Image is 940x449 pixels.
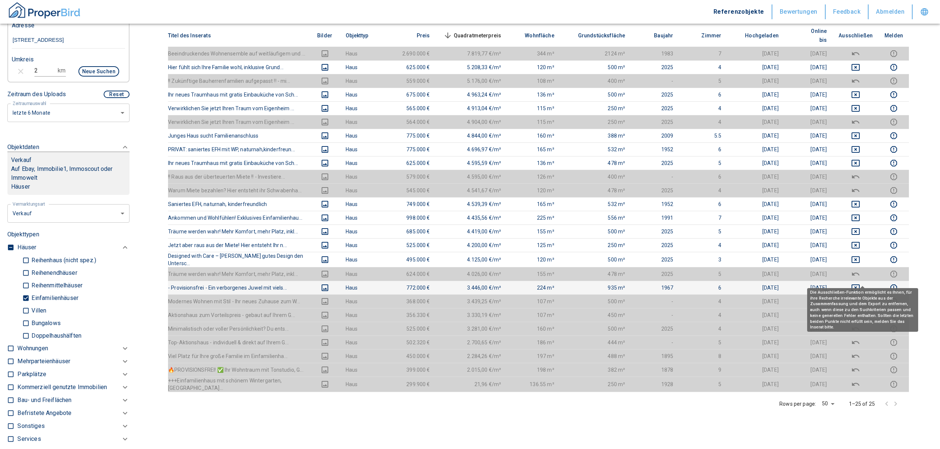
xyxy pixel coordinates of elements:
td: 120 m² [507,183,560,197]
td: 532 m² [560,197,631,211]
p: Häuser [11,182,126,191]
td: 3 [679,252,727,267]
th: !! Raus aus der überteuerten Miete !! - Investiere... [168,170,310,183]
button: images [316,297,334,306]
input: Adresse ändern [12,32,125,49]
p: Parkplätze [17,370,46,379]
td: 4 [679,238,727,252]
td: Haus [340,170,388,183]
td: Haus [340,224,388,238]
td: 935 m² [560,281,631,294]
td: 7 [679,211,727,224]
button: deselect this listing [839,213,873,222]
div: Mehrparteienhäuser [17,355,130,368]
td: 250 m² [560,115,631,129]
button: deselect this listing [839,338,873,347]
a: ProperBird Logo and Home Button [7,1,81,23]
img: ProperBird Logo and Home Button [7,1,81,20]
td: Haus [340,183,388,197]
p: Wohnungen [17,344,48,353]
td: Haus [340,281,388,294]
button: report this listing [884,49,903,58]
td: Haus [340,267,388,281]
td: 2025 [631,60,679,74]
button: Bewertungen [772,4,826,19]
td: [DATE] [785,170,833,183]
td: 500 m² [560,60,631,74]
button: deselect this listing [839,145,873,154]
div: Bau- und Freiflächen [17,394,130,407]
span: Baujahr [642,31,673,40]
td: 4.595,00 €/m² [436,170,507,183]
td: 500 m² [560,88,631,101]
th: Verwirklichen Sie jetzt Ihren Traum vom Eigenheim ... [168,115,310,129]
td: [DATE] [727,88,785,101]
div: Kommerziell genutzte Immobilien [17,381,130,394]
td: 4 [679,101,727,115]
td: Haus [340,252,388,267]
button: report this listing [884,200,903,209]
th: Ihr neues Traumhaus mit gratis Einbauküche von Sch... [168,88,310,101]
td: 4 [679,183,727,197]
button: report this listing [884,63,903,72]
td: 7.819,77 €/m² [436,47,507,60]
td: 225 m² [507,211,560,224]
div: ObjektdatenVerkaufAuf Ebay, Immobilie1, Immoscout oder ImmoweltHäuser [7,135,130,202]
button: images [316,200,334,209]
td: Haus [340,129,388,142]
button: images [316,63,334,72]
td: 478 m² [560,267,631,281]
td: 4.125,00 €/m² [436,252,507,267]
td: [DATE] [785,224,833,238]
button: deselect this listing [839,49,873,58]
th: PRIVAT: saniertes EFH mit WP, naturnah,kinderfreun... [168,142,310,156]
td: 3.446,00 €/m² [436,281,507,294]
button: deselect this listing [839,63,873,72]
button: images [316,365,334,374]
button: report this listing [884,145,903,154]
td: [DATE] [727,197,785,211]
td: [DATE] [727,142,785,156]
td: 4.435,56 €/m² [436,211,507,224]
td: [DATE] [785,211,833,224]
button: images [316,380,334,389]
button: deselect this listing [839,352,873,361]
td: 2124 m² [560,47,631,60]
p: Objektdaten [7,143,39,152]
th: Junges Haus sucht Familienanschluss [168,129,310,142]
td: 4 [679,115,727,129]
td: [DATE] [785,74,833,88]
button: report this listing [884,380,903,389]
p: Mehrparteienhäuser [17,357,70,366]
td: 4.595,59 €/m² [436,156,507,170]
td: [DATE] [727,115,785,129]
td: [DATE] [727,267,785,281]
button: report this listing [884,365,903,374]
td: 5.208,33 €/m² [436,60,507,74]
td: 125 m² [507,238,560,252]
button: Referenzobjekte [706,4,772,19]
button: deselect this listing [839,131,873,140]
p: Verkauf [11,156,31,165]
td: [DATE] [727,129,785,142]
td: 2025 [631,115,679,129]
td: [DATE] [727,156,785,170]
button: images [316,49,334,58]
td: 624.000 € [388,267,436,281]
td: 250 m² [560,101,631,115]
td: 775.000 € [388,129,436,142]
button: images [316,145,334,154]
td: Haus [340,101,388,115]
td: [DATE] [785,197,833,211]
p: Befristete Angebote [17,409,71,418]
td: 675.000 € [388,88,436,101]
p: Umkreis [12,55,34,64]
td: - [631,170,679,183]
td: 115 m² [507,115,560,129]
td: 120 m² [507,252,560,267]
td: 224 m² [507,281,560,294]
p: Häuser [17,243,36,252]
button: images [316,77,334,85]
td: 772.000 € [388,281,436,294]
